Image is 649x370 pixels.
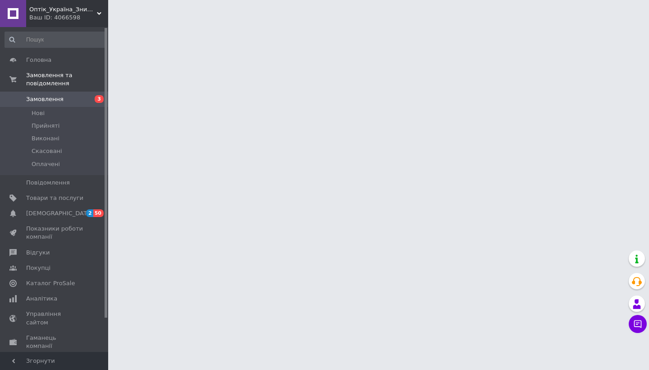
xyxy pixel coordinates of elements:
span: Аналітика [26,295,57,303]
span: Замовлення та повідомлення [26,71,108,88]
span: [DEMOGRAPHIC_DATA] [26,209,93,217]
span: 2 [86,209,93,217]
div: Ваш ID: 4066598 [29,14,108,22]
span: Головна [26,56,51,64]
span: 3 [95,95,104,103]
span: Відгуки [26,249,50,257]
span: Показники роботи компанії [26,225,83,241]
span: Скасовані [32,147,62,155]
span: Оплачені [32,160,60,168]
span: Гаманець компанії [26,334,83,350]
span: Нові [32,109,45,117]
span: Замовлення [26,95,64,103]
span: Виконані [32,134,59,143]
span: Повідомлення [26,179,70,187]
span: Покупці [26,264,50,272]
span: Товари та послуги [26,194,83,202]
span: Каталог ProSale [26,279,75,287]
span: Прийняті [32,122,59,130]
span: 50 [93,209,104,217]
input: Пошук [5,32,106,48]
button: Чат з покупцем [629,315,647,333]
span: Управління сайтом [26,310,83,326]
span: Оптік_Україна_Знижки [29,5,97,14]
